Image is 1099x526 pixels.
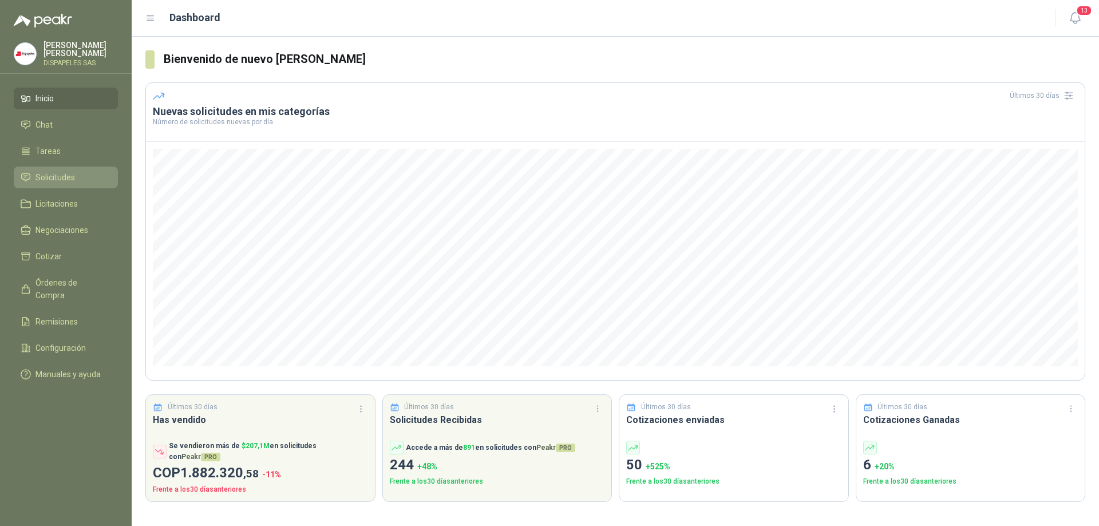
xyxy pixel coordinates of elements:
img: Logo peakr [14,14,72,27]
p: Frente a los 30 días anteriores [390,476,605,487]
span: PRO [201,453,220,461]
h3: Cotizaciones enviadas [626,413,841,427]
button: 13 [1065,8,1085,29]
h3: Cotizaciones Ganadas [863,413,1078,427]
p: [PERSON_NAME] [PERSON_NAME] [44,41,118,57]
p: Últimos 30 días [877,402,927,413]
span: Peakr [536,444,575,452]
p: DISPAPELES SAS [44,60,118,66]
span: PRO [556,444,575,452]
span: Negociaciones [35,224,88,236]
a: Inicio [14,88,118,109]
span: + 20 % [875,462,895,471]
span: Órdenes de Compra [35,276,107,302]
h3: Nuevas solicitudes en mis categorías [153,105,1078,118]
p: Últimos 30 días [641,402,691,413]
span: + 48 % [417,462,437,471]
span: Solicitudes [35,171,75,184]
h3: Has vendido [153,413,368,427]
span: Licitaciones [35,197,78,210]
p: Frente a los 30 días anteriores [153,484,368,495]
div: Últimos 30 días [1010,86,1078,105]
a: Manuales y ayuda [14,363,118,385]
p: Número de solicitudes nuevas por día [153,118,1078,125]
span: 891 [463,444,475,452]
img: Company Logo [14,43,36,65]
span: Tareas [35,145,61,157]
span: -11 % [262,470,281,479]
span: Peakr [181,453,220,461]
h3: Bienvenido de nuevo [PERSON_NAME] [164,50,1085,68]
a: Negociaciones [14,219,118,241]
span: + 525 % [646,462,670,471]
span: Remisiones [35,315,78,328]
span: Cotizar [35,250,62,263]
a: Solicitudes [14,167,118,188]
span: 13 [1076,5,1092,16]
p: Accede a más de en solicitudes con [406,442,575,453]
span: 1.882.320 [180,465,259,481]
span: Chat [35,118,53,131]
p: Últimos 30 días [168,402,218,413]
a: Órdenes de Compra [14,272,118,306]
span: Manuales y ayuda [35,368,101,381]
span: Configuración [35,342,86,354]
p: Últimos 30 días [404,402,454,413]
span: Inicio [35,92,54,105]
span: $ 207,1M [242,442,270,450]
a: Licitaciones [14,193,118,215]
p: 50 [626,454,841,476]
a: Configuración [14,337,118,359]
p: 244 [390,454,605,476]
p: Frente a los 30 días anteriores [626,476,841,487]
a: Chat [14,114,118,136]
a: Remisiones [14,311,118,333]
a: Tareas [14,140,118,162]
h3: Solicitudes Recibidas [390,413,605,427]
a: Cotizar [14,246,118,267]
p: COP [153,462,368,484]
p: Frente a los 30 días anteriores [863,476,1078,487]
p: 6 [863,454,1078,476]
p: Se vendieron más de en solicitudes con [169,441,368,462]
h1: Dashboard [169,10,220,26]
span: ,58 [243,467,259,480]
